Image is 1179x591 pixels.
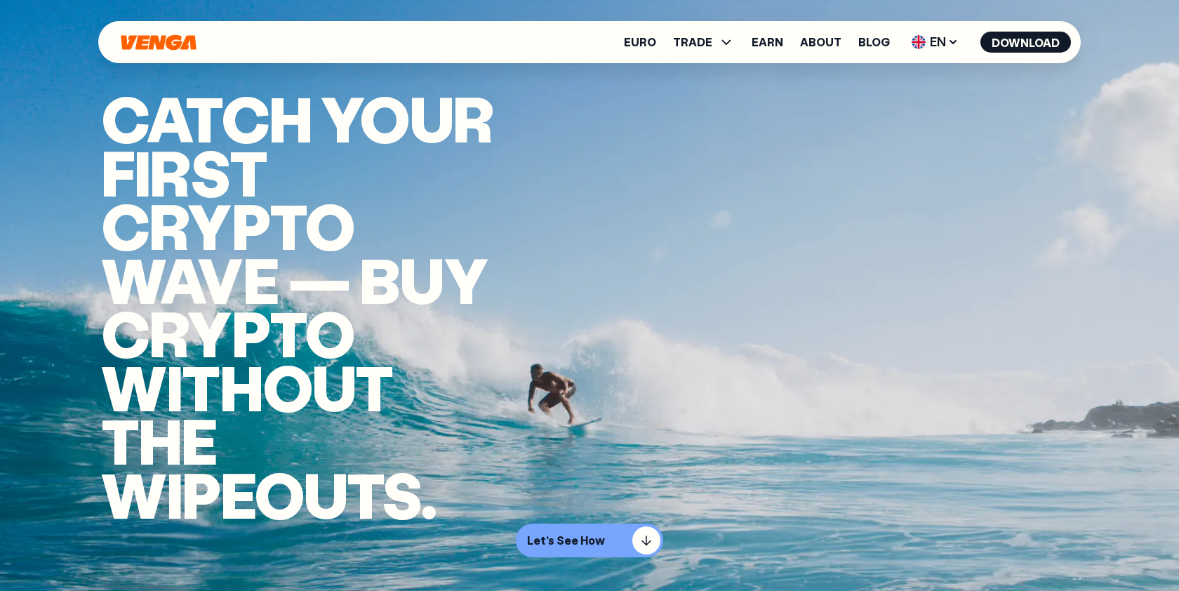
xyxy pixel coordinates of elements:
a: Blog [858,36,890,48]
h1: Catch your first crypto wave — buy crypto without the wipeouts. [101,91,507,521]
p: Let's See How [527,533,605,547]
button: Download [980,32,1071,53]
a: Euro [624,36,656,48]
img: flag-uk [912,35,926,49]
a: Earn [752,36,783,48]
svg: Home [119,34,198,51]
span: EN [907,31,964,53]
span: TRADE [673,36,712,48]
span: TRADE [673,34,735,51]
button: Let's See How [516,524,663,557]
a: About [800,36,841,48]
